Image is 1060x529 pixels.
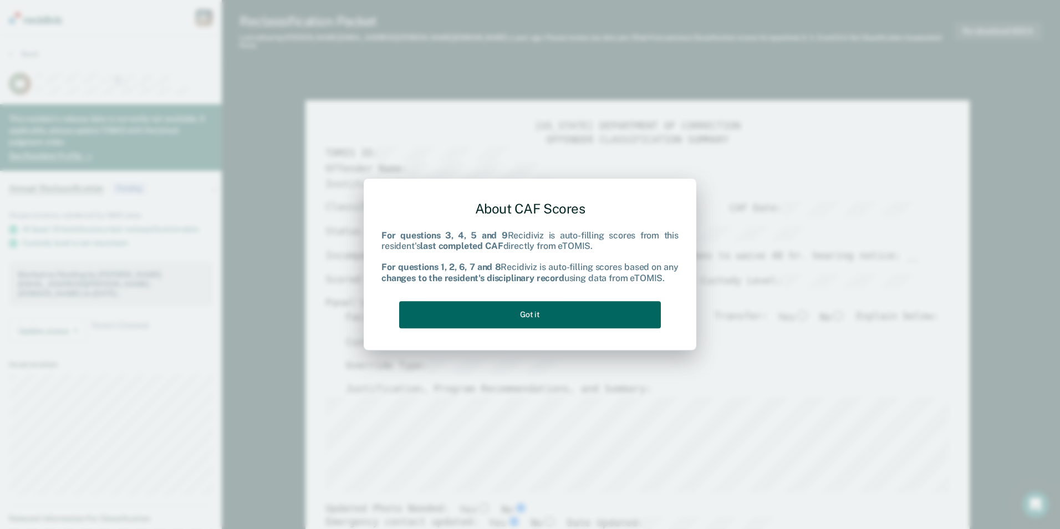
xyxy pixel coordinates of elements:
b: changes to the resident's disciplinary record [381,273,564,283]
b: For questions 3, 4, 5 and 9 [381,230,508,241]
b: last completed CAF [420,241,503,251]
button: Got it [399,301,661,328]
b: For questions 1, 2, 6, 7 and 8 [381,262,501,273]
div: Recidiviz is auto-filling scores from this resident's directly from eTOMIS. Recidiviz is auto-fil... [381,230,679,283]
div: About CAF Scores [381,192,679,226]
